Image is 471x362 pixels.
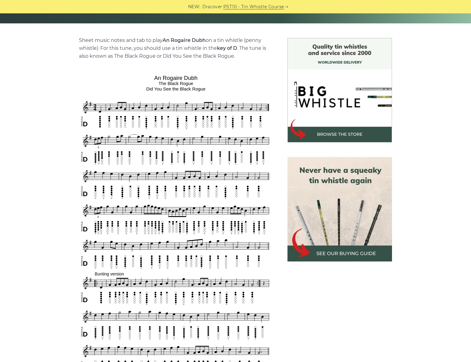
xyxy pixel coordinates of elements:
[217,45,237,51] strong: key of D
[287,38,392,142] img: BigWhistle Tin Whistle Store
[287,157,392,261] img: tin whistle buying guide
[188,3,201,10] span: NEW:
[223,3,284,10] a: PST10 - Tin Whistle Course
[79,36,273,60] p: Sheet music notes and tab to play on a tin whistle (penny whistle). For this tune, you should use...
[202,3,222,10] span: Discover
[163,37,206,43] strong: An Rogaire Dubh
